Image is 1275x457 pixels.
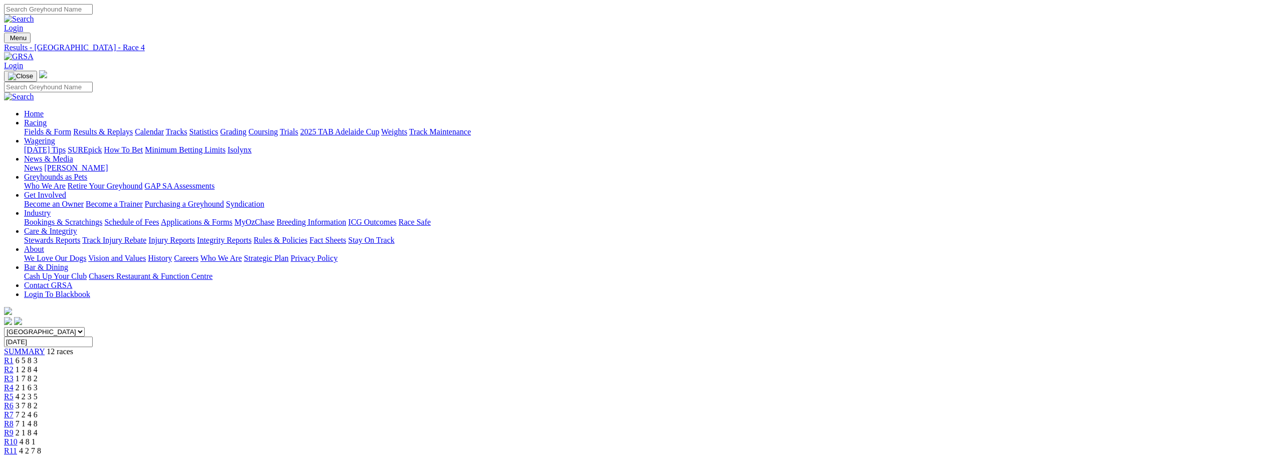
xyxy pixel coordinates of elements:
[89,272,212,280] a: Chasers Restaurant & Function Centre
[4,383,14,392] a: R4
[24,254,86,262] a: We Love Our Dogs
[24,182,1271,191] div: Greyhounds as Pets
[200,254,242,262] a: Who We Are
[253,236,308,244] a: Rules & Policies
[24,127,1271,136] div: Racing
[44,164,108,172] a: [PERSON_NAME]
[4,15,34,24] img: Search
[24,118,47,127] a: Racing
[24,200,1271,209] div: Get Involved
[4,437,18,446] a: R10
[24,218,102,226] a: Bookings & Scratchings
[348,218,396,226] a: ICG Outcomes
[166,127,187,136] a: Tracks
[348,236,394,244] a: Stay On Track
[24,209,51,217] a: Industry
[68,182,143,190] a: Retire Your Greyhound
[20,437,36,446] span: 4 8 1
[24,136,55,145] a: Wagering
[4,446,17,455] a: R11
[4,307,12,315] img: logo-grsa-white.png
[24,164,42,172] a: News
[291,254,338,262] a: Privacy Policy
[148,236,195,244] a: Injury Reports
[82,236,146,244] a: Track Injury Rebate
[4,4,93,15] input: Search
[4,365,14,374] a: R2
[145,200,224,208] a: Purchasing a Greyhound
[234,218,275,226] a: MyOzChase
[300,127,379,136] a: 2025 TAB Adelaide Cup
[104,145,143,154] a: How To Bet
[16,401,38,410] span: 3 7 8 2
[24,109,44,118] a: Home
[39,70,47,78] img: logo-grsa-white.png
[189,127,218,136] a: Statistics
[24,127,71,136] a: Fields & Form
[8,72,33,80] img: Close
[86,200,143,208] a: Become a Trainer
[16,365,38,374] span: 1 2 8 4
[16,383,38,392] span: 2 1 6 3
[4,419,14,428] a: R8
[24,272,87,280] a: Cash Up Your Club
[4,71,37,82] button: Toggle navigation
[4,401,14,410] a: R6
[24,263,68,271] a: Bar & Dining
[16,410,38,419] span: 7 2 4 6
[24,191,66,199] a: Get Involved
[68,145,102,154] a: SUREpick
[4,82,93,92] input: Search
[4,392,14,401] a: R5
[310,236,346,244] a: Fact Sheets
[24,290,90,298] a: Login To Blackbook
[24,236,1271,245] div: Care & Integrity
[280,127,298,136] a: Trials
[4,52,34,61] img: GRSA
[145,182,215,190] a: GAP SA Assessments
[4,410,14,419] span: R7
[24,218,1271,227] div: Industry
[409,127,471,136] a: Track Maintenance
[227,145,251,154] a: Isolynx
[4,428,14,437] a: R9
[16,374,38,383] span: 1 7 8 2
[220,127,246,136] a: Grading
[47,347,73,356] span: 12 races
[24,272,1271,281] div: Bar & Dining
[88,254,146,262] a: Vision and Values
[24,173,87,181] a: Greyhounds as Pets
[24,236,80,244] a: Stewards Reports
[161,218,232,226] a: Applications & Forms
[4,374,14,383] a: R3
[4,356,14,365] span: R1
[104,218,159,226] a: Schedule of Fees
[16,356,38,365] span: 6 5 8 3
[24,245,44,253] a: About
[24,145,66,154] a: [DATE] Tips
[197,236,251,244] a: Integrity Reports
[4,61,23,70] a: Login
[24,145,1271,155] div: Wagering
[4,33,31,43] button: Toggle navigation
[277,218,346,226] a: Breeding Information
[24,200,84,208] a: Become an Owner
[10,34,27,42] span: Menu
[4,24,23,32] a: Login
[244,254,289,262] a: Strategic Plan
[4,43,1271,52] a: Results - [GEOGRAPHIC_DATA] - Race 4
[14,317,22,325] img: twitter.svg
[19,446,41,455] span: 4 2 7 8
[16,428,38,437] span: 2 1 8 4
[4,92,34,101] img: Search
